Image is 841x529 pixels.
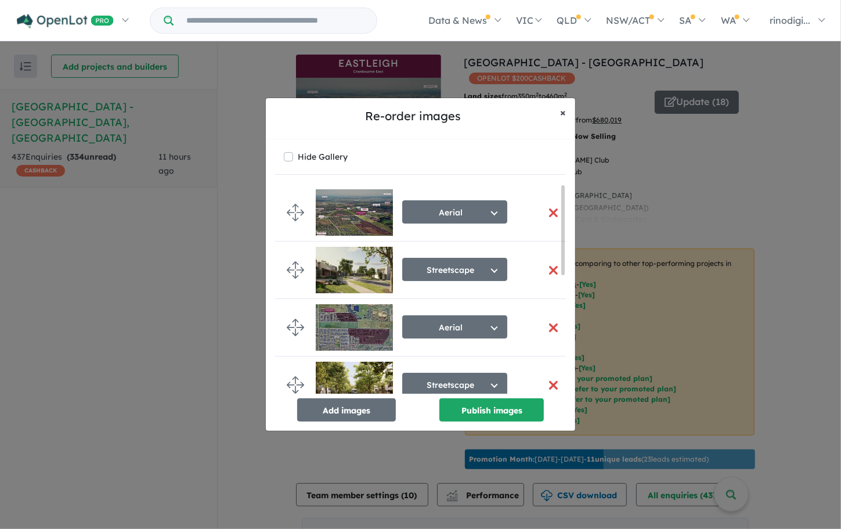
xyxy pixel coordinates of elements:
[297,398,396,422] button: Add images
[316,189,393,236] img: Eastleigh%20Estate%20-%20Cranbourne%20East___1701086368.jpeg
[287,261,304,279] img: drag.svg
[770,15,810,26] span: rinodigi...
[287,376,304,394] img: drag.svg
[439,398,544,422] button: Publish images
[287,319,304,336] img: drag.svg
[402,258,507,281] button: Streetscape
[560,106,566,119] span: ×
[316,304,393,351] img: Eastleigh%20-%20Cranbourne%20East___1713923940.jpg
[316,362,393,408] img: Eastleigh%20Estate%20-%20Cranbourne%20East___1706751032.jpeg
[316,247,393,293] img: Eastleigh%20Estate%20-%20Cranbourne%20East___1706751017.jpg
[402,200,507,224] button: Aerial
[17,14,114,28] img: Openlot PRO Logo White
[275,107,551,125] h5: Re-order images
[402,315,507,339] button: Aerial
[287,204,304,221] img: drag.svg
[176,8,374,33] input: Try estate name, suburb, builder or developer
[402,373,507,396] button: Streetscape
[298,149,348,165] label: Hide Gallery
